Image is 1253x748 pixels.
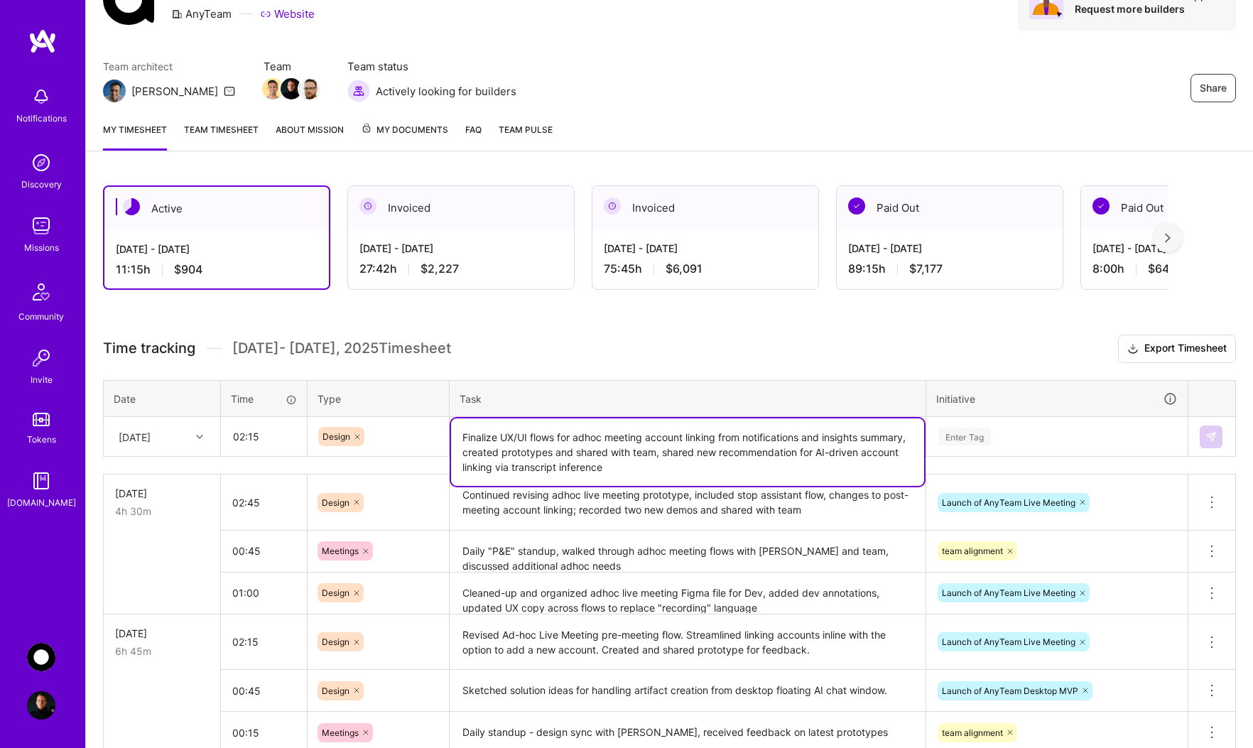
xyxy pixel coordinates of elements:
[104,380,221,417] th: Date
[942,587,1075,598] span: Launch of AnyTeam Live Meeting
[264,59,319,74] span: Team
[848,197,865,215] img: Paid Out
[115,626,209,641] div: [DATE]
[604,261,807,276] div: 75:45 h
[18,309,64,324] div: Community
[322,636,349,647] span: Design
[282,77,300,101] a: Team Member Avatar
[103,59,235,74] span: Team architect
[276,122,344,151] a: About Mission
[184,122,259,151] a: Team timesheet
[1165,233,1171,243] img: right
[174,262,202,277] span: $904
[103,122,167,151] a: My timesheet
[221,484,307,521] input: HH:MM
[264,77,282,101] a: Team Member Avatar
[27,467,55,495] img: guide book
[27,212,55,240] img: teamwork
[848,241,1051,256] div: [DATE] - [DATE]
[451,574,924,613] textarea: Cleaned-up and organized adhoc live meeting Figma file for Dev, added dev annotations, updated UX...
[848,261,1051,276] div: 89:15 h
[376,84,516,99] span: Actively looking for builders
[359,261,563,276] div: 27:42 h
[942,727,1003,738] span: team alignment
[171,6,232,21] div: AnyTeam
[936,391,1178,407] div: Initiative
[231,391,297,406] div: Time
[119,429,151,444] div: [DATE]
[1118,335,1236,363] button: Export Timesheet
[7,495,76,510] div: [DOMAIN_NAME]
[347,80,370,102] img: Actively looking for builders
[116,242,318,256] div: [DATE] - [DATE]
[23,643,59,671] a: AnyTeam: Team for AI-Powered Sales Platform
[103,80,126,102] img: Team Architect
[23,691,59,720] a: User Avatar
[1075,2,1225,16] div: Request more builders
[222,418,306,455] input: HH:MM
[499,122,553,151] a: Team Pulse
[224,85,235,97] i: icon Mail
[322,431,350,442] span: Design
[27,82,55,111] img: bell
[451,532,924,571] textarea: Daily "P&E" standup, walked through adhoc meeting flows with [PERSON_NAME] and team, discussed ad...
[361,122,448,138] span: My Documents
[171,9,183,20] i: icon CompanyGray
[27,344,55,372] img: Invite
[115,644,209,658] div: 6h 45m
[1200,81,1227,95] span: Share
[942,636,1075,647] span: Launch of AnyTeam Live Meeting
[308,380,450,417] th: Type
[347,59,516,74] span: Team status
[322,587,349,598] span: Design
[604,241,807,256] div: [DATE] - [DATE]
[33,413,50,426] img: tokens
[1148,261,1176,276] span: $643
[221,532,307,570] input: HH:MM
[221,672,307,710] input: HH:MM
[1127,342,1139,357] i: icon Download
[27,691,55,720] img: User Avatar
[942,497,1075,508] span: Launch of AnyTeam Live Meeting
[116,262,318,277] div: 11:15 h
[27,432,56,447] div: Tokens
[24,240,59,255] div: Missions
[322,685,349,696] span: Design
[359,241,563,256] div: [DATE] - [DATE]
[499,124,553,135] span: Team Pulse
[666,261,703,276] span: $6,091
[260,6,315,21] a: Website
[300,77,319,101] a: Team Member Avatar
[451,616,924,669] textarea: Revised Ad-hoc Live Meeting pre-meeting flow. Streamlined linking accounts inline with the option...
[465,122,482,151] a: FAQ
[421,261,459,276] span: $2,227
[592,186,818,229] div: Invoiced
[123,198,140,215] img: Active
[450,380,926,417] th: Task
[262,78,283,99] img: Team Member Avatar
[938,426,991,448] div: Enter Tag
[348,186,574,229] div: Invoiced
[27,643,55,671] img: AnyTeam: Team for AI-Powered Sales Platform
[24,275,58,309] img: Community
[604,197,621,215] img: Invoiced
[115,486,209,501] div: [DATE]
[322,727,359,738] span: Meetings
[451,476,924,529] textarea: Continued revising adhoc live meeting prototype, included stop assistant flow, changes to post-me...
[322,546,359,556] span: Meetings
[27,148,55,177] img: discovery
[359,197,376,215] img: Invoiced
[196,433,203,440] i: icon Chevron
[115,504,209,519] div: 4h 30m
[28,28,57,54] img: logo
[1092,197,1110,215] img: Paid Out
[104,187,329,230] div: Active
[837,186,1063,229] div: Paid Out
[16,111,67,126] div: Notifications
[299,78,320,99] img: Team Member Avatar
[909,261,943,276] span: $7,177
[322,497,349,508] span: Design
[131,84,218,99] div: [PERSON_NAME]
[361,122,448,151] a: My Documents
[1190,74,1236,102] button: Share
